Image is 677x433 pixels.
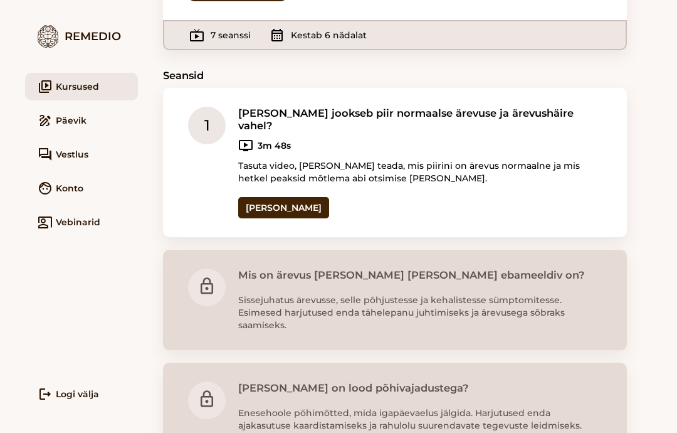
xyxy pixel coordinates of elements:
[189,28,251,43] div: 7 seanssi
[238,294,602,331] p: Sissejuhatus ärevusse, selle põhjustesse ja kehalistesse sümptomitesse. Esimesed harjutused enda ...
[38,113,53,128] i: draw
[38,387,53,402] i: logout
[238,107,602,132] h3: [PERSON_NAME] jookseb piir normaalse ärevuse ja ärevushäire vahel?
[56,148,88,161] span: Vestlus
[25,73,138,100] a: video_libraryKursused
[238,269,602,281] h3: Mis on ärevus [PERSON_NAME] [PERSON_NAME] ebameeldiv on?
[25,208,138,236] a: co_presentVebinarid
[238,159,602,184] p: Tasuta video, [PERSON_NAME] teada, mis piirini on ärevus normaalne ja mis hetkel peaksid mõtlema ...
[197,390,216,409] i: lock
[238,407,602,432] p: Enesehoole põhimõtted, mida igapäevaelus jälgida. Harjutused enda ajakasutuse kaardistamiseks ja ...
[163,69,627,82] h3: Seansid
[25,25,138,48] div: Remedio
[238,382,602,394] h3: [PERSON_NAME] on lood põhivajadustega?
[38,79,53,94] i: video_library
[25,141,138,168] a: forumVestlus
[25,380,138,408] a: logoutLogi välja
[197,277,216,296] i: lock
[38,181,53,196] i: face
[38,147,53,162] i: forum
[25,174,138,202] a: faceKonto
[270,28,285,43] i: calendar_month
[238,197,329,218] a: [PERSON_NAME]
[238,138,253,153] i: ondemand_video
[270,28,367,43] div: Kestab 6 nädalat
[38,25,58,48] img: logo.7579ec4f.png
[25,107,138,134] a: drawPäevik
[258,139,291,152] b: 3m 48s
[38,215,53,230] i: co_present
[188,107,226,144] div: 1
[189,28,204,43] i: live_tv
